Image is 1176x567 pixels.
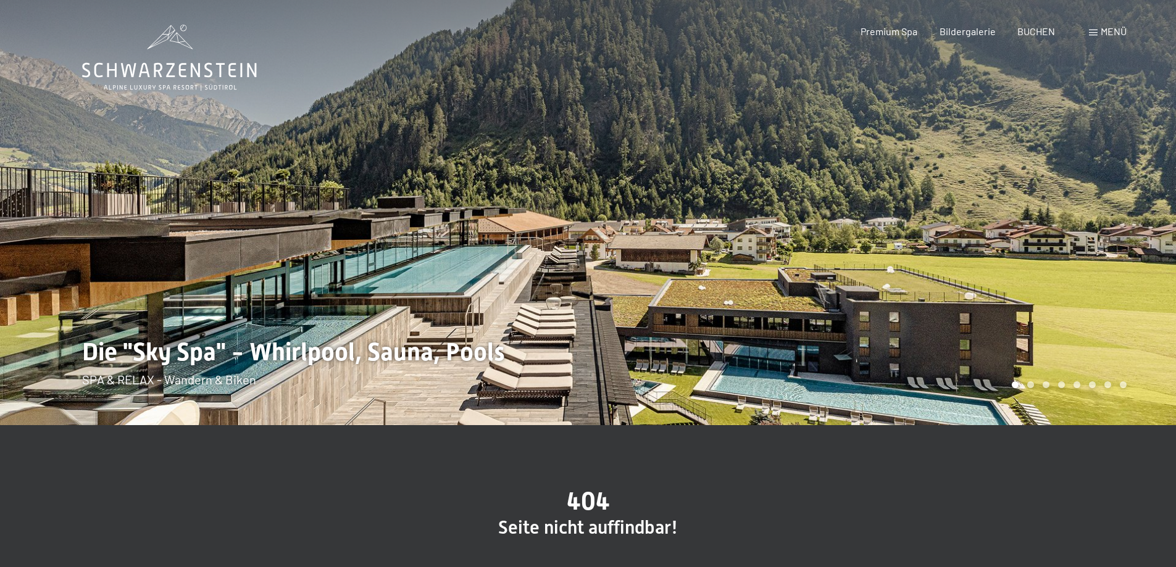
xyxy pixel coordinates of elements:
div: Carousel Page 3 [1043,381,1049,388]
a: Bildergalerie [940,25,996,37]
a: Premium Spa [861,25,917,37]
a: BUCHEN [1017,25,1055,37]
div: Carousel Page 6 [1089,381,1096,388]
div: Carousel Pagination [1007,381,1127,388]
div: Carousel Page 4 [1058,381,1065,388]
div: Carousel Page 2 [1027,381,1034,388]
span: Seite nicht auffindbar! [498,516,678,538]
span: Menü [1101,25,1127,37]
span: 404 [567,487,610,516]
div: Carousel Page 8 [1120,381,1127,388]
div: Carousel Page 5 [1074,381,1080,388]
div: Carousel Page 7 [1104,381,1111,388]
div: Carousel Page 1 (Current Slide) [1012,381,1019,388]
